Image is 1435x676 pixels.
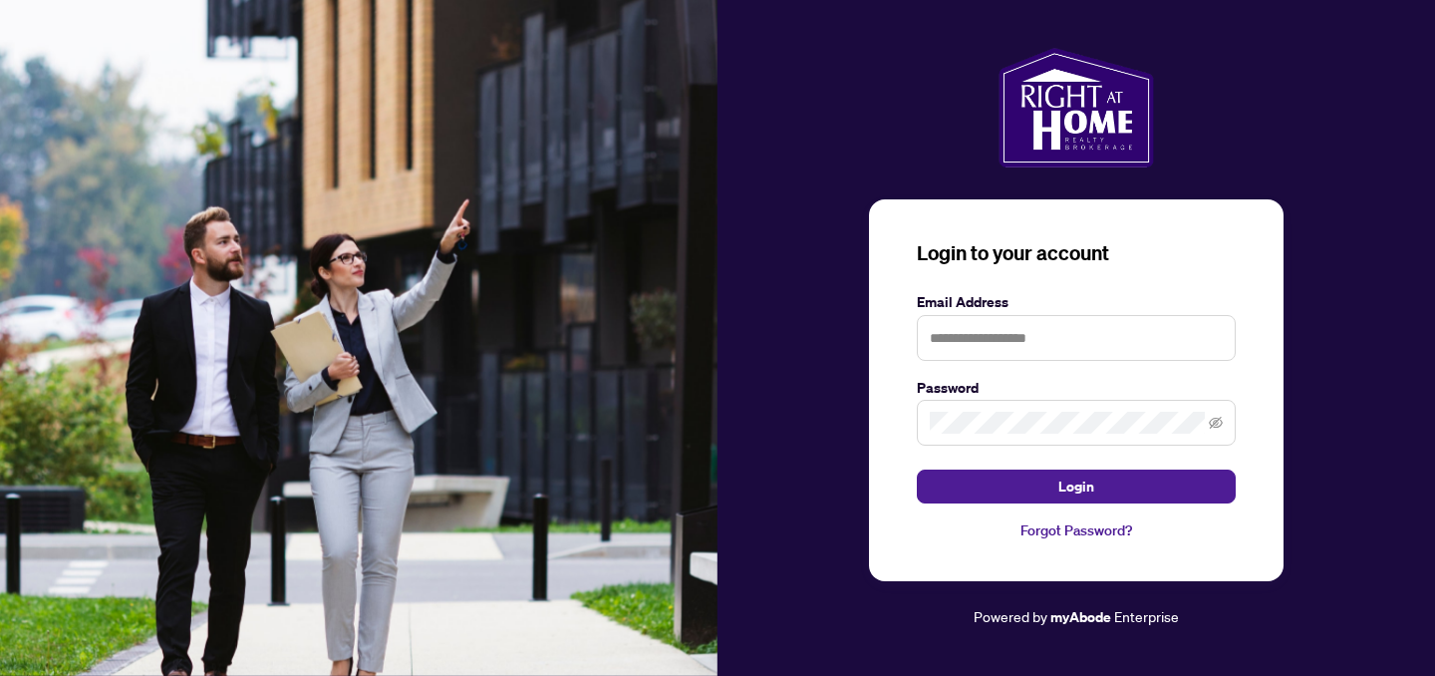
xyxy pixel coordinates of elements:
h3: Login to your account [917,239,1236,267]
img: ma-logo [999,48,1153,168]
span: eye-invisible [1209,416,1223,430]
label: Email Address [917,291,1236,313]
button: Login [917,470,1236,504]
a: Forgot Password? [917,519,1236,541]
label: Password [917,377,1236,399]
span: Powered by [974,607,1047,625]
a: myAbode [1050,606,1111,628]
span: Login [1058,471,1094,503]
span: Enterprise [1114,607,1179,625]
